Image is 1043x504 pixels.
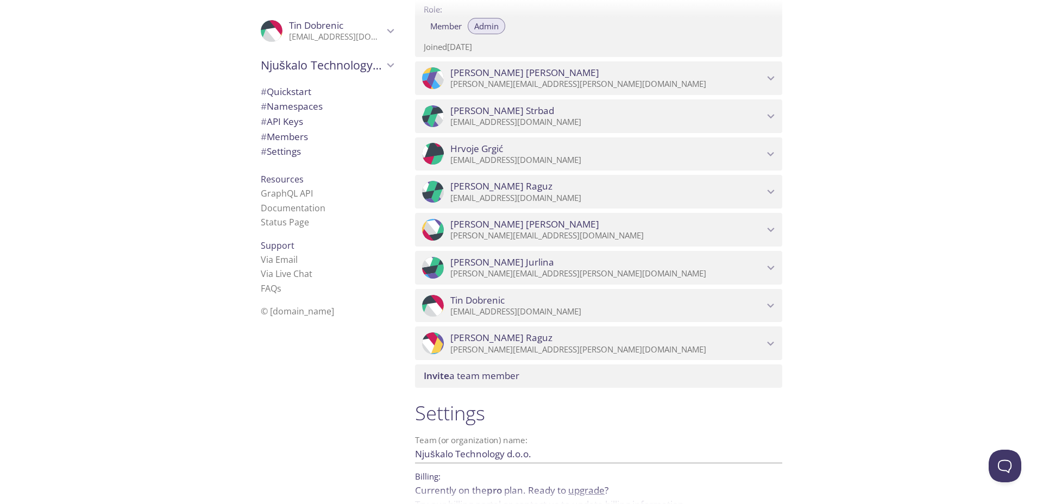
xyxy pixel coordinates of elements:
[415,289,782,323] div: Tin Dobrenic
[261,145,267,157] span: #
[468,18,505,34] button: Admin
[261,145,301,157] span: Settings
[450,155,764,166] p: [EMAIL_ADDRESS][DOMAIN_NAME]
[261,130,267,143] span: #
[415,99,782,133] div: Luka Strbad
[424,369,449,382] span: Invite
[424,41,774,53] p: Joined [DATE]
[568,484,605,496] a: upgrade
[277,282,281,294] span: s
[450,218,599,230] span: [PERSON_NAME] [PERSON_NAME]
[261,268,312,280] a: Via Live Chat
[261,187,313,199] a: GraphQL API
[450,79,764,90] p: [PERSON_NAME][EMAIL_ADDRESS][PERSON_NAME][DOMAIN_NAME]
[415,364,782,387] div: Invite a team member
[261,282,281,294] a: FAQ
[415,213,782,247] div: Kemal Kapić
[252,99,402,114] div: Namespaces
[424,369,519,382] span: a team member
[415,326,782,360] div: Matko Raguz
[450,117,764,128] p: [EMAIL_ADDRESS][DOMAIN_NAME]
[450,306,764,317] p: [EMAIL_ADDRESS][DOMAIN_NAME]
[261,100,267,112] span: #
[415,137,782,171] div: Hrvoje Grgić
[261,85,267,98] span: #
[261,216,309,228] a: Status Page
[289,19,343,31] span: Tin Dobrenic
[415,401,782,425] h1: Settings
[450,268,764,279] p: [PERSON_NAME][EMAIL_ADDRESS][PERSON_NAME][DOMAIN_NAME]
[415,436,528,444] label: Team (or organization) name:
[450,294,505,306] span: Tin Dobrenic
[450,105,554,117] span: [PERSON_NAME] Strbad
[450,193,764,204] p: [EMAIL_ADDRESS][DOMAIN_NAME]
[261,305,334,317] span: © [DOMAIN_NAME]
[289,31,384,42] p: [EMAIL_ADDRESS][DOMAIN_NAME]
[415,61,782,95] div: Bruno Klarić
[261,254,298,266] a: Via Email
[989,450,1021,482] iframe: Help Scout Beacon - Open
[261,130,308,143] span: Members
[261,115,303,128] span: API Keys
[450,256,554,268] span: [PERSON_NAME] Jurlina
[415,251,782,285] div: Ivan Jurlina
[252,13,402,49] div: Tin Dobrenic
[252,129,402,144] div: Members
[261,173,304,185] span: Resources
[450,180,552,192] span: [PERSON_NAME] Raguz
[415,175,782,209] div: Katarina Raguz
[528,484,608,496] span: Ready to ?
[450,230,764,241] p: [PERSON_NAME][EMAIL_ADDRESS][DOMAIN_NAME]
[450,332,552,344] span: [PERSON_NAME] Raguz
[252,114,402,129] div: API Keys
[252,51,402,79] div: Njuškalo Technology d.o.o.
[450,67,599,79] span: [PERSON_NAME] [PERSON_NAME]
[261,240,294,251] span: Support
[415,468,782,483] p: Billing:
[450,344,764,355] p: [PERSON_NAME][EMAIL_ADDRESS][PERSON_NAME][DOMAIN_NAME]
[424,18,468,34] button: Member
[252,84,402,99] div: Quickstart
[261,202,325,214] a: Documentation
[261,58,384,73] span: Njuškalo Technology d.o.o.
[261,115,267,128] span: #
[252,144,402,159] div: Team Settings
[261,100,323,112] span: Namespaces
[487,484,502,496] span: pro
[261,85,311,98] span: Quickstart
[450,143,503,155] span: Hrvoje Grgić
